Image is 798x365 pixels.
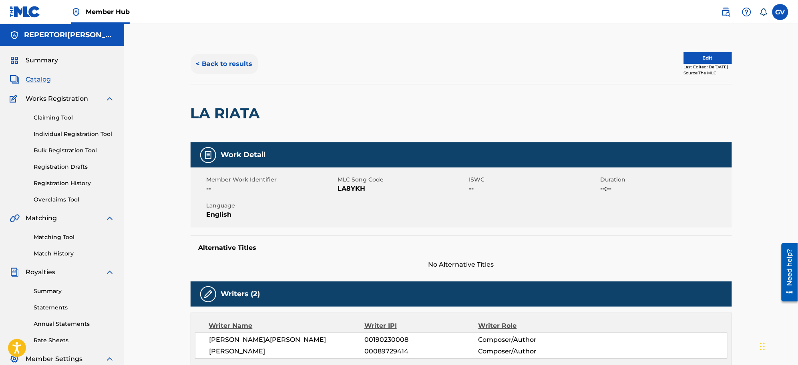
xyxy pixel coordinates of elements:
button: < Back to results [191,54,258,74]
a: Bulk Registration Tool [34,146,115,155]
img: MLC Logo [10,6,40,18]
a: Claiming Tool [34,114,115,122]
img: search [721,7,731,17]
span: MLC Song Code [338,176,467,184]
span: No Alternative Titles [191,260,732,269]
a: SummarySummary [10,56,58,65]
a: Summary [34,287,115,295]
div: Writer IPI [364,321,478,331]
a: Registration Drafts [34,163,115,171]
span: [PERSON_NAME] [209,347,365,356]
div: Widget de chat [758,327,798,365]
img: Works Registration [10,94,20,104]
a: Individual Registration Tool [34,130,115,138]
img: Summary [10,56,19,65]
h2: LA RIATA [191,104,264,122]
span: Composer/Author [478,347,582,356]
a: Rate Sheets [34,336,115,345]
h5: Alternative Titles [199,244,724,252]
a: Statements [34,303,115,312]
span: 00190230008 [364,335,478,345]
a: CatalogCatalog [10,75,51,84]
img: expand [105,213,115,223]
div: Notifications [760,8,768,16]
img: Catalog [10,75,19,84]
span: Matching [26,213,57,223]
img: expand [105,94,115,104]
img: help [742,7,752,17]
span: Member Hub [86,7,130,16]
a: Annual Statements [34,320,115,328]
span: Composer/Author [478,335,582,345]
div: Last Edited: De[DATE] [684,64,732,70]
a: Overclaims Tool [34,195,115,204]
div: Writer Role [478,321,582,331]
iframe: Resource Center [776,240,798,305]
div: User Menu [772,4,788,20]
img: expand [105,354,115,364]
span: ISWC [469,176,599,184]
a: Public Search [718,4,734,20]
h5: Work Detail [221,150,266,160]
img: Royalties [10,267,19,277]
img: Member Settings [10,354,19,364]
img: Work Detail [203,150,213,160]
h5: Writers (2) [221,289,260,299]
span: [PERSON_NAME]A[PERSON_NAME] [209,335,365,345]
iframe: Chat Widget [758,327,798,365]
span: Duration [601,176,730,184]
span: Member Settings [26,354,82,364]
a: Matching Tool [34,233,115,241]
span: -- [207,184,336,193]
button: Edit [684,52,732,64]
div: Help [739,4,755,20]
span: --:-- [601,184,730,193]
div: Arrastrar [760,335,765,359]
img: Matching [10,213,20,223]
span: Works Registration [26,94,88,104]
span: English [207,210,336,219]
span: -- [469,184,599,193]
img: expand [105,267,115,277]
div: Source: The MLC [684,70,732,76]
span: Summary [26,56,58,65]
span: LA8YKH [338,184,467,193]
span: Member Work Identifier [207,176,336,184]
img: Accounts [10,30,19,40]
span: Catalog [26,75,51,84]
img: Top Rightsholder [71,7,81,17]
h5: REPERTORIO VEGA [24,30,115,40]
div: Writer Name [209,321,365,331]
img: Writers [203,289,213,299]
span: 00089729414 [364,347,478,356]
span: Language [207,201,336,210]
a: Registration History [34,179,115,187]
span: Royalties [26,267,55,277]
a: Match History [34,249,115,258]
